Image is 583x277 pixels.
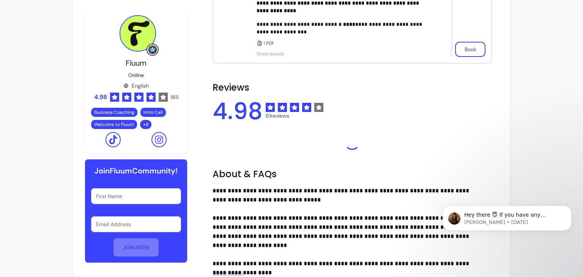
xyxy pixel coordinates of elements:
[266,112,323,120] span: 61 reviews
[257,40,430,46] div: 1 PDF
[213,82,492,94] h2: Reviews
[8,114,144,135] div: Chat with us
[128,71,144,79] p: Online
[16,96,127,104] div: Refer & Earn $$
[94,109,134,115] span: Business Coaching
[15,14,27,27] img: logo
[345,135,360,150] div: Loading
[95,165,178,176] h6: Join Fluum Community!
[94,121,134,127] span: Welcome to Fluum
[16,145,127,153] div: Check our Help Centre
[120,15,156,52] img: Provider image
[213,168,492,180] h2: About & FAQs
[101,220,127,225] span: Messages
[16,188,136,196] div: All services are online
[126,58,147,68] span: Fluum
[431,190,583,273] iframe: Intercom notifications message
[11,93,141,107] a: Refer & Earn $$
[96,192,176,200] input: First Name
[11,142,141,156] a: Check our Help Centre
[76,201,152,231] button: Messages
[29,220,46,225] span: Home
[455,42,485,57] button: Book
[123,82,149,90] div: English
[142,121,150,127] span: + 8
[16,199,136,214] button: View status page
[143,109,163,115] span: Intro Call
[96,220,176,228] input: Email Address
[131,12,144,26] div: Close
[15,54,137,67] p: Hi there 👋
[171,94,178,100] span: ( 61 )
[15,67,137,80] p: How can we help?
[213,100,263,123] span: 4.98
[148,45,157,54] img: Grow
[16,120,127,128] div: Chat with us
[257,51,430,57] span: Show details
[94,93,107,102] span: 4.98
